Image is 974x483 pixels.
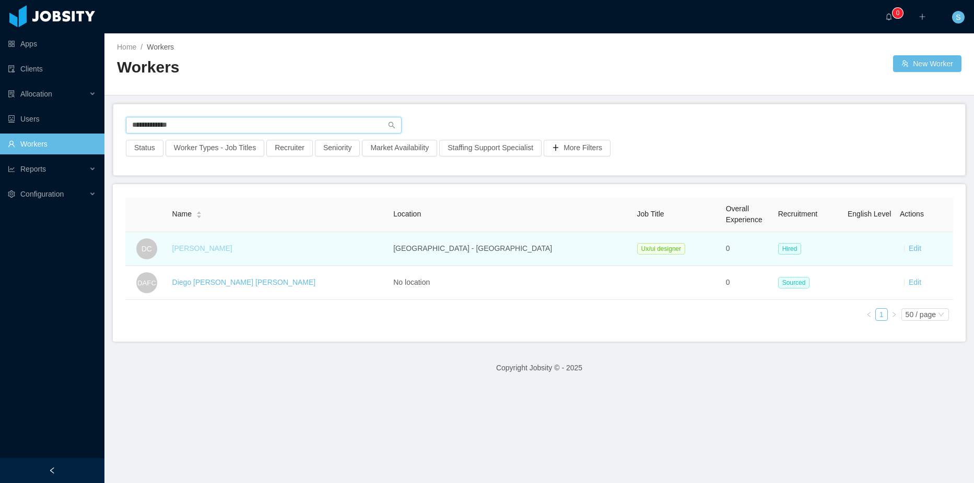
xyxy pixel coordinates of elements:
span: Overall Experience [726,204,762,224]
span: Reports [20,165,46,173]
span: Actions [900,210,924,218]
i: icon: line-chart [8,165,15,173]
td: [GEOGRAPHIC_DATA] - [GEOGRAPHIC_DATA] [389,232,632,266]
span: Allocation [20,90,52,98]
td: 0 [722,266,774,300]
i: icon: setting [8,190,15,198]
i: icon: right [891,311,897,318]
i: icon: search [388,122,395,129]
a: Hired [778,244,806,252]
button: Worker Types - Job Titles [166,140,264,156]
i: icon: solution [8,90,15,98]
a: icon: robotUsers [8,108,96,129]
h2: Workers [117,57,539,78]
span: Location [393,210,421,218]
button: Staffing Support Specialist [439,140,542,156]
a: icon: auditClients [8,58,96,79]
span: Recruitment [778,210,817,218]
a: [PERSON_NAME] [172,244,232,252]
li: 1 [875,308,888,321]
span: S [956,11,960,23]
span: / [140,43,143,51]
span: Job Title [637,210,664,218]
i: icon: caret-up [196,210,202,213]
span: Name [172,209,192,220]
li: Next Page [888,308,900,321]
a: 1 [876,309,887,320]
div: Sort [196,210,202,217]
span: DC [142,238,152,259]
span: Hired [778,243,802,255]
button: Market Availability [362,140,437,156]
a: Diego [PERSON_NAME] [PERSON_NAME] [172,278,316,286]
span: English Level [848,210,891,218]
span: Ux/ui designer [637,243,686,255]
button: Seniority [315,140,360,156]
a: Home [117,43,136,51]
i: icon: bell [885,13,893,20]
i: icon: left [866,311,872,318]
i: icon: caret-down [196,214,202,217]
button: Status [126,140,163,156]
td: 0 [722,232,774,266]
span: Configuration [20,190,64,198]
a: Sourced [778,278,814,286]
span: Workers [147,43,174,51]
button: icon: usergroup-addNew Worker [893,55,961,72]
div: 50 / page [906,309,936,320]
a: icon: userWorkers [8,134,96,154]
span: DAFC [137,273,156,293]
button: Recruiter [266,140,313,156]
span: Sourced [778,277,810,288]
i: icon: plus [919,13,926,20]
footer: Copyright Jobsity © - 2025 [104,350,974,386]
i: icon: down [938,311,944,319]
a: icon: appstoreApps [8,33,96,54]
a: Edit [909,278,921,286]
td: No location [389,266,632,300]
a: Edit [909,244,921,252]
sup: 0 [893,8,903,18]
li: Previous Page [863,308,875,321]
button: icon: plusMore Filters [544,140,611,156]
